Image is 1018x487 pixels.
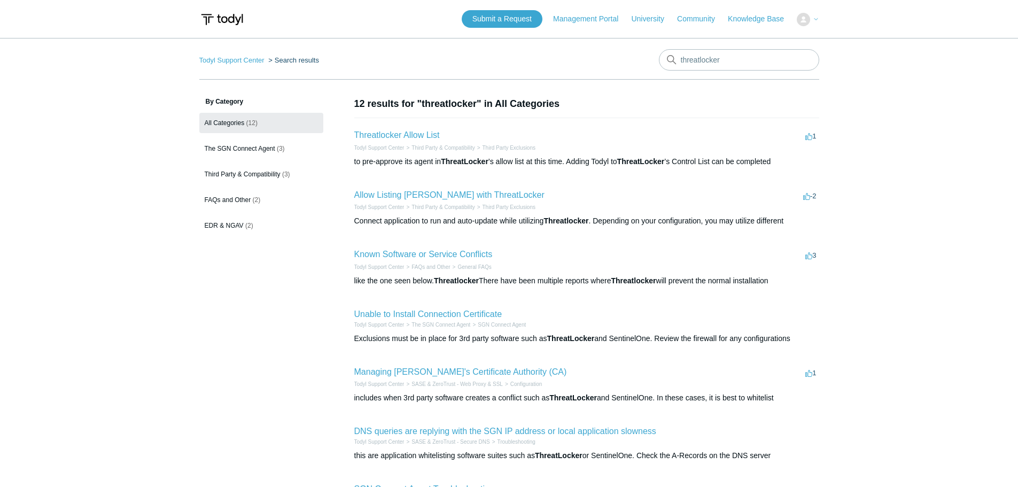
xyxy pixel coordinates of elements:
span: EDR & NGAV [205,222,244,229]
li: Third Party Exclusions [475,144,535,152]
a: Third Party & Compatibility (3) [199,164,323,184]
a: Third Party Exclusions [483,204,535,210]
div: includes when 3rd party software creates a conflict such as and SentinelOne. In these cases, it i... [354,392,819,404]
a: General FAQs [457,264,491,270]
a: SASE & ZeroTrust - Web Proxy & SSL [411,381,503,387]
a: Troubleshooting [497,439,535,445]
em: ThreatLocker [549,393,597,402]
li: The SGN Connect Agent [404,321,470,329]
a: Todyl Support Center [354,204,405,210]
a: Unable to Install Connection Certificate [354,310,502,319]
a: FAQs and Other (2) [199,190,323,210]
li: Troubleshooting [490,438,535,446]
a: Community [677,13,726,25]
a: Todyl Support Center [199,56,265,64]
a: Known Software or Service Conflicts [354,250,493,259]
a: Managing [PERSON_NAME]'s Certificate Authority (CA) [354,367,567,376]
em: ThreatLocker [617,157,665,166]
a: FAQs and Other [411,264,450,270]
em: Threatlocker [543,217,588,225]
li: SASE & ZeroTrust - Web Proxy & SSL [404,380,502,388]
a: Management Portal [553,13,629,25]
em: ThreatLocker [535,451,582,460]
a: University [631,13,674,25]
em: ThreatLocker [547,334,595,343]
li: Todyl Support Center [354,263,405,271]
span: (12) [246,119,258,127]
li: Todyl Support Center [354,380,405,388]
span: (3) [277,145,285,152]
li: Configuration [503,380,542,388]
div: Exclusions must be in place for 3rd party software such as and SentinelOne. Review the firewall f... [354,333,819,344]
input: Search [659,49,819,71]
li: Todyl Support Center [354,321,405,329]
div: this are application whitelisting software suites such as or SentinelOne. Check the A-Records on ... [354,450,819,461]
span: (2) [253,196,261,204]
div: to pre-approve its agent in ’s allow list at this time. Adding Todyl to ’s Control List can be co... [354,156,819,167]
a: All Categories (12) [199,113,323,133]
a: The SGN Connect Agent [411,322,470,328]
a: Todyl Support Center [354,322,405,328]
li: Search results [266,56,319,64]
div: Connect application to run and auto-update while utilizing . Depending on your configuration, you... [354,215,819,227]
a: Todyl Support Center [354,145,405,151]
a: Todyl Support Center [354,264,405,270]
a: Configuration [510,381,542,387]
a: EDR & NGAV (2) [199,215,323,236]
li: Todyl Support Center [354,144,405,152]
a: Third Party & Compatibility [411,204,475,210]
h1: 12 results for "threatlocker" in All Categories [354,97,819,111]
a: Submit a Request [462,10,542,28]
li: Todyl Support Center [199,56,267,64]
li: Todyl Support Center [354,203,405,211]
em: Threatlocker [611,276,656,285]
span: (2) [245,222,253,229]
span: (3) [282,171,290,178]
span: 1 [805,369,816,377]
img: Todyl Support Center Help Center home page [199,10,245,29]
a: Todyl Support Center [354,439,405,445]
a: Allow Listing [PERSON_NAME] with ThreatLocker [354,190,545,199]
a: SASE & ZeroTrust - Secure DNS [411,439,489,445]
span: 1 [805,132,816,140]
li: General FAQs [450,263,492,271]
span: The SGN Connect Agent [205,145,275,152]
a: DNS queries are replying with the SGN IP address or local application slowness [354,427,656,436]
a: Third Party Exclusions [483,145,535,151]
a: SGN Connect Agent [478,322,526,328]
a: Todyl Support Center [354,381,405,387]
em: ThreatLocker [441,157,488,166]
li: Third Party & Compatibility [404,144,475,152]
a: Threatlocker Allow List [354,130,440,140]
a: Knowledge Base [728,13,795,25]
div: like the one seen below. There have been multiple reports where will prevent the normal installation [354,275,819,287]
li: Todyl Support Center [354,438,405,446]
a: The SGN Connect Agent (3) [199,138,323,159]
li: Third Party Exclusions [475,203,535,211]
li: SASE & ZeroTrust - Secure DNS [404,438,489,446]
span: All Categories [205,119,245,127]
span: Third Party & Compatibility [205,171,281,178]
li: SGN Connect Agent [470,321,526,329]
span: FAQs and Other [205,196,251,204]
li: Third Party & Compatibility [404,203,475,211]
span: 3 [805,251,816,259]
em: Threatlocker [434,276,479,285]
li: FAQs and Other [404,263,450,271]
span: -2 [803,192,817,200]
h3: By Category [199,97,323,106]
a: Third Party & Compatibility [411,145,475,151]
